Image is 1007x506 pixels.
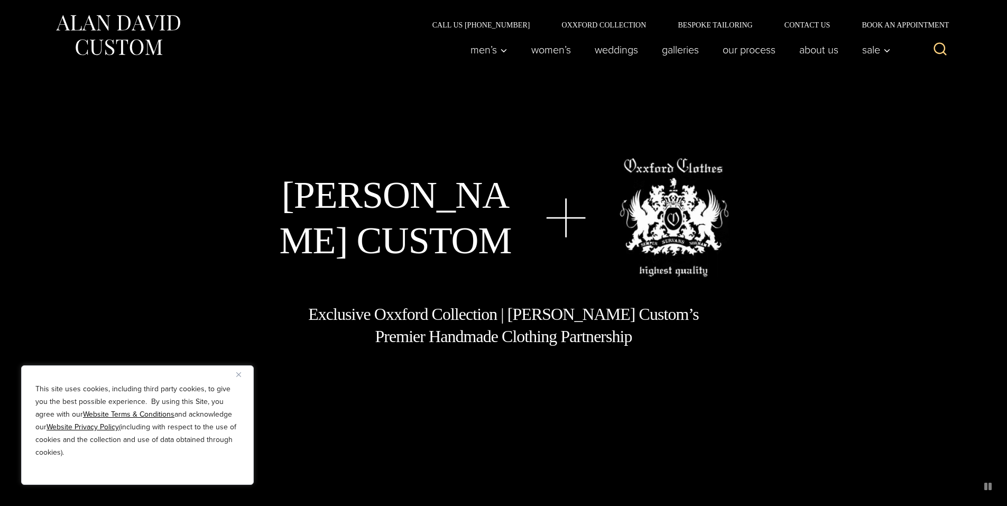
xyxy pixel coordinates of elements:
nav: Primary Navigation [458,39,896,60]
a: Website Privacy Policy [47,421,119,433]
a: Our Process [710,39,787,60]
img: Close [236,372,241,377]
a: Book an Appointment [846,21,953,29]
h1: Exclusive Oxxford Collection | [PERSON_NAME] Custom’s Premier Handmade Clothing Partnership [308,303,700,347]
button: pause animated background image [980,478,996,495]
a: Women’s [519,39,583,60]
a: Galleries [650,39,710,60]
button: View Search Form [928,37,953,62]
a: About Us [787,39,850,60]
a: Call Us [PHONE_NUMBER] [417,21,546,29]
a: Oxxford Collection [546,21,662,29]
a: weddings [583,39,650,60]
p: This site uses cookies, including third party cookies, to give you the best possible experience. ... [35,383,239,459]
a: Bespoke Tailoring [662,21,768,29]
a: Contact Us [769,21,846,29]
h1: [PERSON_NAME] Custom [279,172,512,264]
img: Alan David Custom [54,12,181,59]
nav: Secondary Navigation [417,21,953,29]
span: Sale [862,44,891,55]
span: Men’s [470,44,507,55]
button: Close [236,368,249,381]
img: oxxford clothes, highest quality [620,158,728,277]
a: Website Terms & Conditions [83,409,174,420]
